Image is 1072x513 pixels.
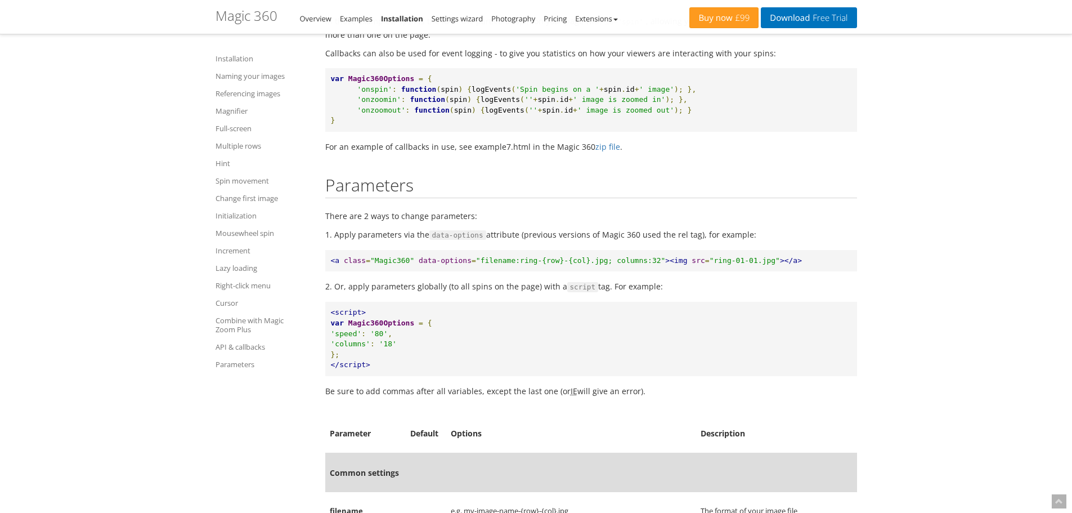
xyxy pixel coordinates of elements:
span: spin [542,106,559,114]
span: '80' [370,329,388,338]
span: script [567,282,599,292]
a: API & callbacks [216,340,311,354]
span: ) [467,95,472,104]
span: function [401,85,437,93]
a: Naming your images [216,69,311,83]
span: { [467,85,472,93]
span: </script> [331,360,370,369]
a: Right-click menu [216,279,311,292]
a: Cursor [216,296,311,310]
span: } [688,106,692,114]
span: : [392,85,397,93]
span: "ring-01-01.jpg" [710,256,780,265]
span: "filename:ring-{row}-{col}.jpg; columns:32" [476,256,666,265]
span: Magic360Options [348,319,414,327]
a: Parameters [216,358,311,371]
span: = [419,74,423,83]
span: ( [524,106,529,114]
span: + [573,106,577,114]
span: function [410,95,445,104]
span: '' [524,95,533,104]
span: { [428,74,432,83]
span: { [428,319,432,327]
a: Settings wizard [432,14,483,24]
h2: Parameters [325,176,857,198]
span: , [388,329,392,338]
span: + [537,106,542,114]
span: ' image' [639,85,674,93]
span: logEvents [472,85,511,93]
span: : [370,340,375,348]
span: data-options [429,230,486,240]
a: DownloadFree Trial [761,7,856,28]
span: function [414,106,450,114]
span: + [599,85,604,93]
span: class [344,256,366,265]
a: Pricing [544,14,567,24]
span: 'onzoomin' [357,95,401,104]
span: + [533,95,538,104]
span: }; [331,350,340,359]
a: Mousewheel spin [216,226,311,240]
span: £99 [733,14,750,23]
span: { [481,106,485,114]
span: + [568,95,573,104]
a: Multiple rows [216,139,311,153]
a: Hint [216,157,311,170]
th: Options [446,414,696,453]
a: Change first image [216,191,311,205]
a: Increment [216,244,311,257]
span: logEvents [485,106,524,114]
th: Common settings [325,453,857,492]
h1: Magic 360 [216,8,277,23]
th: Default [406,414,446,453]
p: There are 2 ways to change parameters: [325,209,857,222]
a: Combine with Magic Zoom Plus [216,314,311,336]
span: spin [450,95,467,104]
a: Installation [216,52,311,65]
span: spin [537,95,555,104]
span: <a [331,256,340,265]
span: ( [445,95,450,104]
a: Overview [300,14,331,24]
a: Lazy loading [216,261,311,275]
span: spin [454,106,472,114]
span: ><img [665,256,687,265]
a: zip file [595,141,620,152]
span: ' image is zoomed in' [573,95,665,104]
a: Examples [340,14,373,24]
span: ) [459,85,463,93]
span: <script> [331,308,366,316]
a: Installation [381,14,423,24]
a: Extensions [575,14,617,24]
span: : [406,106,410,114]
span: Magic360Options [348,74,414,83]
span: var [331,74,344,83]
span: ( [450,106,454,114]
a: Magnifier [216,104,311,118]
span: spin [441,85,458,93]
span: Free Trial [810,14,847,23]
span: = [472,256,476,265]
span: = [366,256,370,265]
span: ' image is zoomed out' [577,106,674,114]
span: id [626,85,635,93]
span: id [560,95,569,104]
span: ( [520,95,524,104]
span: : [361,329,366,338]
span: var [331,319,344,327]
span: . [555,95,560,104]
acronym: Internet Explorer [571,386,577,396]
span: : [401,95,406,104]
span: 'Spin begins on a ' [515,85,599,93]
a: Buy now£99 [689,7,759,28]
span: data-options [419,256,472,265]
span: src [692,256,705,265]
span: logEvents [481,95,520,104]
span: ( [511,85,515,93]
span: ) [472,106,476,114]
span: ( [436,85,441,93]
th: Parameter [325,414,406,453]
a: Spin movement [216,174,311,188]
span: ></a> [780,256,802,265]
